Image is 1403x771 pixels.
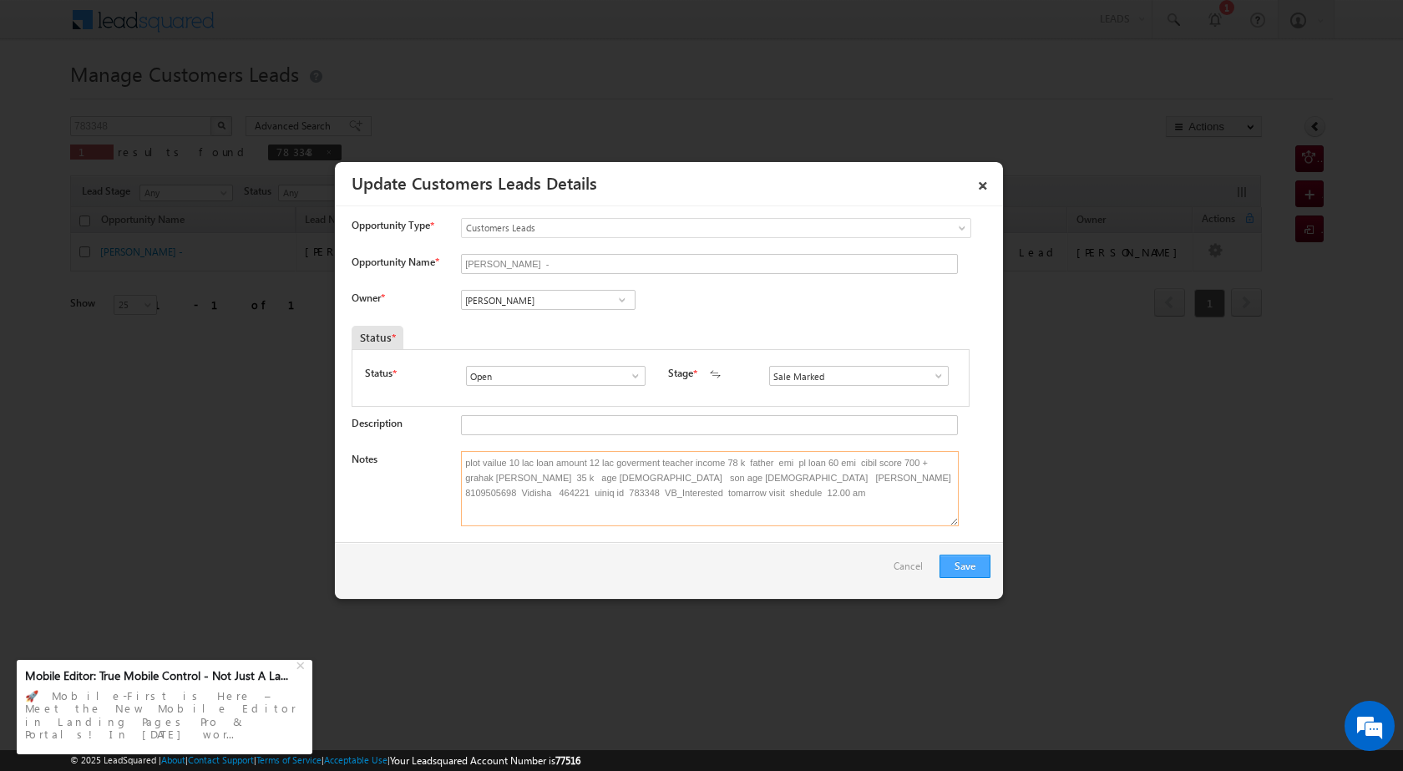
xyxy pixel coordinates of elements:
[352,256,438,268] label: Opportunity Name
[555,754,580,767] span: 77516
[940,555,990,578] button: Save
[256,754,322,765] a: Terms of Service
[462,221,903,236] span: Customers Leads
[894,555,931,586] a: Cancel
[274,8,314,48] div: Minimize live chat window
[87,88,281,109] div: Chat with us now
[365,366,393,381] label: Status
[352,417,403,429] label: Description
[466,366,646,386] input: Type to Search
[70,753,580,768] span: © 2025 LeadSquared | | | | |
[25,684,304,746] div: 🚀 Mobile-First is Here – Meet the New Mobile Editor in Landing Pages Pro & Portals! In [DATE] wor...
[352,326,403,349] div: Status
[292,654,312,674] div: +
[924,368,945,384] a: Show All Items
[352,170,597,194] a: Update Customers Leads Details
[352,453,377,465] label: Notes
[188,754,254,765] a: Contact Support
[969,168,997,197] a: ×
[227,515,303,537] em: Start Chat
[352,292,384,304] label: Owner
[668,366,693,381] label: Stage
[620,368,641,384] a: Show All Items
[611,292,632,308] a: Show All Items
[352,218,430,233] span: Opportunity Type
[461,290,636,310] input: Type to Search
[22,155,305,500] textarea: Type your message and hit 'Enter'
[769,366,949,386] input: Type to Search
[161,754,185,765] a: About
[28,88,70,109] img: d_60004797649_company_0_60004797649
[25,668,294,683] div: Mobile Editor: True Mobile Control - Not Just A La...
[461,218,971,238] a: Customers Leads
[390,754,580,767] span: Your Leadsquared Account Number is
[324,754,387,765] a: Acceptable Use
